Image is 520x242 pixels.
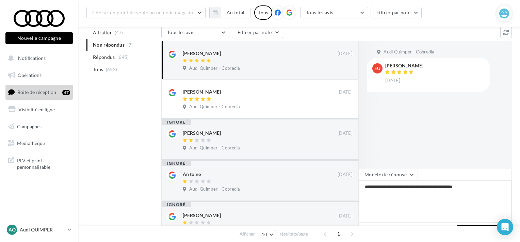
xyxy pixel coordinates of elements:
button: 10 [259,230,276,239]
span: Tous [93,66,103,73]
span: Visibilité en ligne [18,107,55,112]
a: Campagnes [4,119,74,134]
button: Au total [221,7,250,18]
div: [PERSON_NAME] [385,63,423,68]
span: (47) [115,30,123,35]
span: Choisir un point de vente ou un code magasin [92,10,193,15]
span: [DATE] [338,89,353,95]
div: ignoré [162,119,191,125]
span: A traiter [93,29,112,36]
div: 47 [62,90,70,95]
button: Modèle de réponse [359,169,418,180]
div: ignoré [162,161,191,166]
span: EU [374,65,380,72]
span: résultats/page [280,231,308,237]
p: Audi QUIMPER [20,226,65,233]
div: Open Intercom Messenger [497,219,513,235]
span: Audi Quimper - Cobredia [189,186,240,192]
button: Filtrer par note [371,7,422,18]
span: Audi Quimper - Cobredia [189,65,240,71]
span: (645) [117,54,129,60]
a: Médiathèque [4,136,74,150]
button: Choisir un point de vente ou un code magasin [86,7,206,18]
span: Audi Quimper - Cobredia [189,104,240,110]
span: Tous les avis [167,29,195,35]
a: Opérations [4,68,74,82]
span: Tous les avis [306,10,334,15]
span: Notifications [18,55,46,61]
button: Au total [209,7,250,18]
span: Afficher [240,231,255,237]
span: AQ [9,226,16,233]
div: [PERSON_NAME] [183,130,221,136]
a: AQ Audi QUIMPER [5,223,73,236]
span: Médiathèque [17,140,45,146]
span: [DATE] [338,213,353,219]
span: PLV et print personnalisable [17,156,70,171]
div: Tous [254,5,272,20]
div: An toine [183,171,201,178]
button: Tous les avis [161,27,229,38]
span: 1 [333,228,344,239]
span: Campagnes [17,123,42,129]
span: Audi Quimper - Cobredia [384,49,434,55]
a: PLV et print personnalisable [4,153,74,173]
button: Notifications [4,51,71,65]
button: Tous les avis [300,7,368,18]
span: [DATE] [385,78,400,84]
span: Audi Quimper - Cobredia [189,145,240,151]
span: [DATE] [338,172,353,178]
a: Visibilité en ligne [4,102,74,117]
button: Nouvelle campagne [5,32,73,44]
span: Boîte de réception [17,89,56,95]
div: [PERSON_NAME] [183,212,221,219]
span: [DATE] [338,51,353,57]
div: [PERSON_NAME] [183,50,221,57]
div: [PERSON_NAME] [183,88,221,95]
div: ignoré [162,202,191,207]
button: Filtrer par note [232,27,283,38]
span: Répondus [93,54,115,61]
span: 10 [262,232,267,237]
span: Opérations [18,72,42,78]
span: [DATE] [338,130,353,136]
span: (652) [106,67,117,72]
a: Boîte de réception47 [4,85,74,99]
